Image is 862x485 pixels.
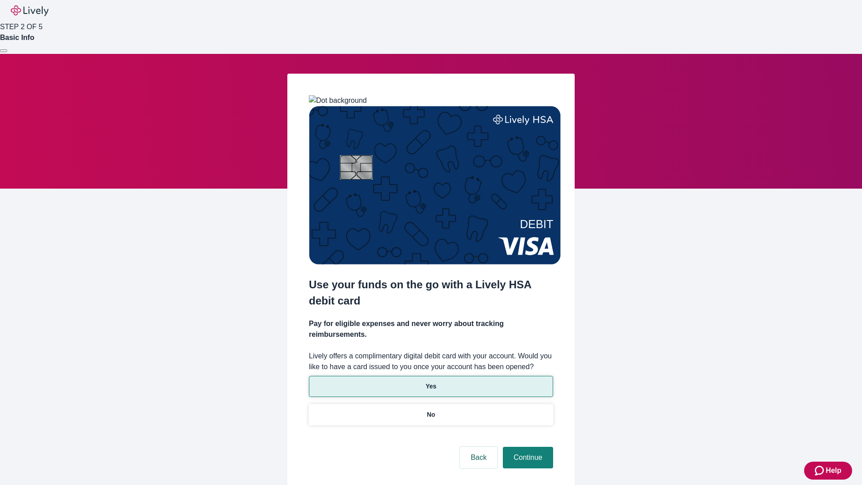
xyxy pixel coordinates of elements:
[460,447,497,468] button: Back
[309,277,553,309] h2: Use your funds on the go with a Lively HSA debit card
[815,465,826,476] svg: Zendesk support icon
[309,95,367,106] img: Dot background
[826,465,841,476] span: Help
[427,410,435,419] p: No
[503,447,553,468] button: Continue
[11,5,48,16] img: Lively
[309,318,553,340] h4: Pay for eligible expenses and never worry about tracking reimbursements.
[309,404,553,425] button: No
[804,462,852,480] button: Zendesk support iconHelp
[426,382,436,391] p: Yes
[309,376,553,397] button: Yes
[309,106,561,265] img: Debit card
[309,351,553,372] label: Lively offers a complimentary digital debit card with your account. Would you like to have a card...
